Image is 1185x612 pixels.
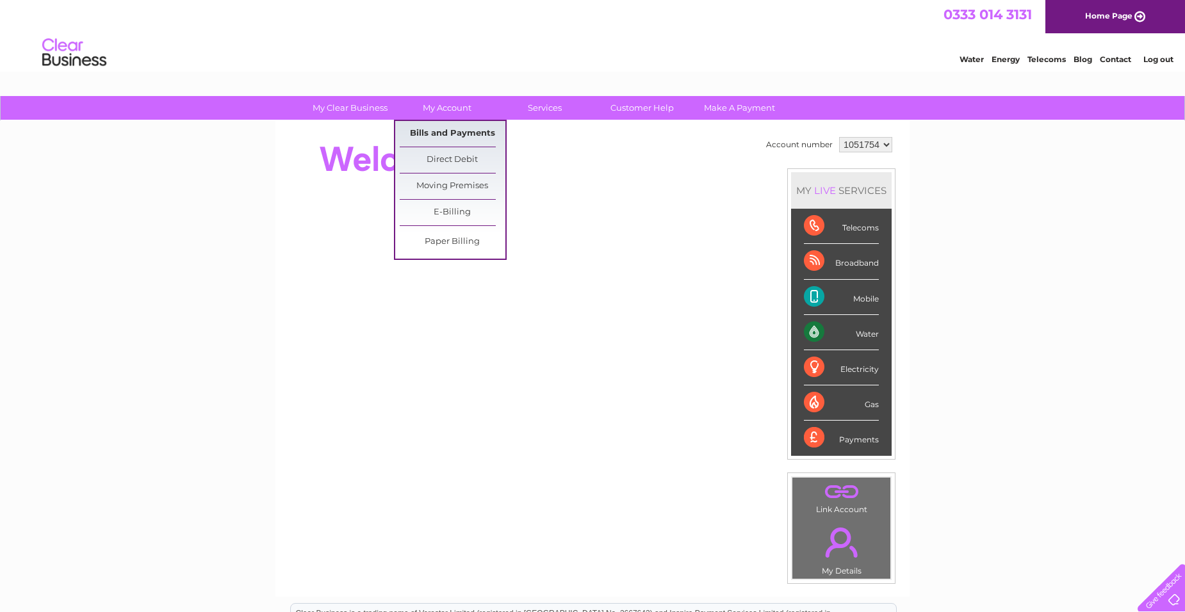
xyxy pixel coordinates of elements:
[804,280,879,315] div: Mobile
[944,6,1032,22] a: 0333 014 3131
[492,96,598,120] a: Services
[791,172,892,209] div: MY SERVICES
[400,200,505,225] a: E-Billing
[812,184,838,197] div: LIVE
[792,477,891,517] td: Link Account
[395,96,500,120] a: My Account
[1100,54,1131,64] a: Contact
[687,96,792,120] a: Make A Payment
[804,209,879,244] div: Telecoms
[992,54,1020,64] a: Energy
[763,134,836,156] td: Account number
[400,147,505,173] a: Direct Debit
[804,421,879,455] div: Payments
[1143,54,1173,64] a: Log out
[804,244,879,279] div: Broadband
[796,481,887,503] a: .
[804,350,879,385] div: Electricity
[589,96,695,120] a: Customer Help
[291,7,896,62] div: Clear Business is a trading name of Verastar Limited (registered in [GEOGRAPHIC_DATA] No. 3667643...
[42,33,107,72] img: logo.png
[804,385,879,421] div: Gas
[297,96,403,120] a: My Clear Business
[792,517,891,579] td: My Details
[400,121,505,147] a: Bills and Payments
[804,315,879,350] div: Water
[400,229,505,255] a: Paper Billing
[1074,54,1092,64] a: Blog
[1027,54,1066,64] a: Telecoms
[960,54,984,64] a: Water
[796,520,887,565] a: .
[400,173,505,199] a: Moving Premises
